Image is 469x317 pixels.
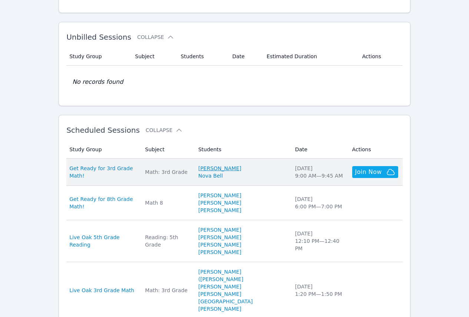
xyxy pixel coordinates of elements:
[348,141,403,159] th: Actions
[262,47,358,66] th: Estimated Duration
[295,165,343,179] div: [DATE] 9:00 AM — 9:45 AM
[141,141,194,159] th: Subject
[291,141,348,159] th: Date
[66,186,403,220] tr: Get Ready for 8th Grade Math!Math 8[PERSON_NAME][PERSON_NAME][PERSON_NAME][DATE]6:00 PM—7:00 PM
[66,141,141,159] th: Study Group
[228,47,262,66] th: Date
[355,168,382,176] span: Join Now
[295,195,343,210] div: [DATE] 6:00 PM — 7:00 PM
[358,47,403,66] th: Actions
[198,172,223,179] a: Nova Bell
[295,230,343,252] div: [DATE] 12:10 PM — 12:40 PM
[198,226,241,234] a: [PERSON_NAME]
[145,234,189,248] div: Reading: 5th Grade
[176,47,228,66] th: Students
[145,199,189,207] div: Math 8
[69,195,136,210] a: Get Ready for 8th Grade Math!
[66,33,131,42] span: Unbilled Sessions
[198,241,241,248] a: [PERSON_NAME]
[198,305,241,313] a: [PERSON_NAME]
[66,126,140,135] span: Scheduled Sessions
[146,126,183,134] button: Collapse
[145,168,189,176] div: Math: 3rd Grade
[131,47,176,66] th: Subject
[198,192,241,199] a: [PERSON_NAME]
[198,283,241,290] a: [PERSON_NAME]
[145,287,189,294] div: Math: 3rd Grade
[352,166,398,178] button: Join Now
[198,207,241,214] a: [PERSON_NAME]
[295,283,343,298] div: [DATE] 1:20 PM — 1:50 PM
[69,234,136,248] a: Live Oak 5th Grade Reading
[69,287,134,294] a: Live Oak 3rd Grade Math
[198,248,241,256] a: [PERSON_NAME]
[198,268,286,283] a: [PERSON_NAME] ([PERSON_NAME]
[198,234,241,241] a: [PERSON_NAME]
[66,66,403,98] td: No records found
[69,165,136,179] a: Get Ready for 3rd Grade Math!
[137,33,174,41] button: Collapse
[66,47,131,66] th: Study Group
[198,165,241,172] a: [PERSON_NAME]
[66,159,403,186] tr: Get Ready for 3rd Grade Math!Math: 3rd Grade[PERSON_NAME]Nova Bell[DATE]9:00 AM—9:45 AMJoin Now
[198,290,286,305] a: [PERSON_NAME][GEOGRAPHIC_DATA]
[198,199,241,207] a: [PERSON_NAME]
[194,141,291,159] th: Students
[66,220,403,262] tr: Live Oak 5th Grade ReadingReading: 5th Grade[PERSON_NAME][PERSON_NAME][PERSON_NAME][PERSON_NAME][...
